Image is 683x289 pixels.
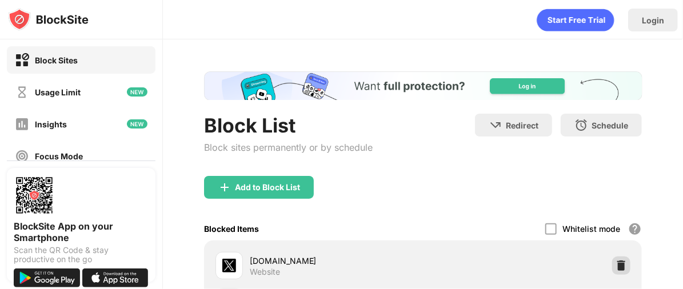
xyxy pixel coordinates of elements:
[14,220,149,243] div: BlockSite App on your Smartphone
[14,268,80,287] img: get-it-on-google-play.svg
[15,117,29,131] img: insights-off.svg
[35,119,67,129] div: Insights
[222,259,236,272] img: favicons
[15,149,29,163] img: focus-off.svg
[35,87,81,97] div: Usage Limit
[8,8,89,31] img: logo-blocksite.svg
[204,71,642,100] iframe: Banner
[250,267,280,277] div: Website
[14,246,149,264] div: Scan the QR Code & stay productive on the go
[127,119,147,129] img: new-icon.svg
[82,268,149,287] img: download-on-the-app-store.svg
[15,85,29,99] img: time-usage-off.svg
[250,255,423,267] div: [DOMAIN_NAME]
[235,183,300,192] div: Add to Block List
[204,142,373,153] div: Block sites permanently or by schedule
[642,15,664,25] div: Login
[35,55,78,65] div: Block Sites
[204,114,373,137] div: Block List
[15,53,29,67] img: block-on.svg
[204,224,259,234] div: Blocked Items
[592,121,628,130] div: Schedule
[127,87,147,97] img: new-icon.svg
[506,121,538,130] div: Redirect
[14,175,55,216] img: options-page-qr-code.png
[35,151,83,161] div: Focus Mode
[562,224,620,234] div: Whitelist mode
[537,9,614,31] div: animation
